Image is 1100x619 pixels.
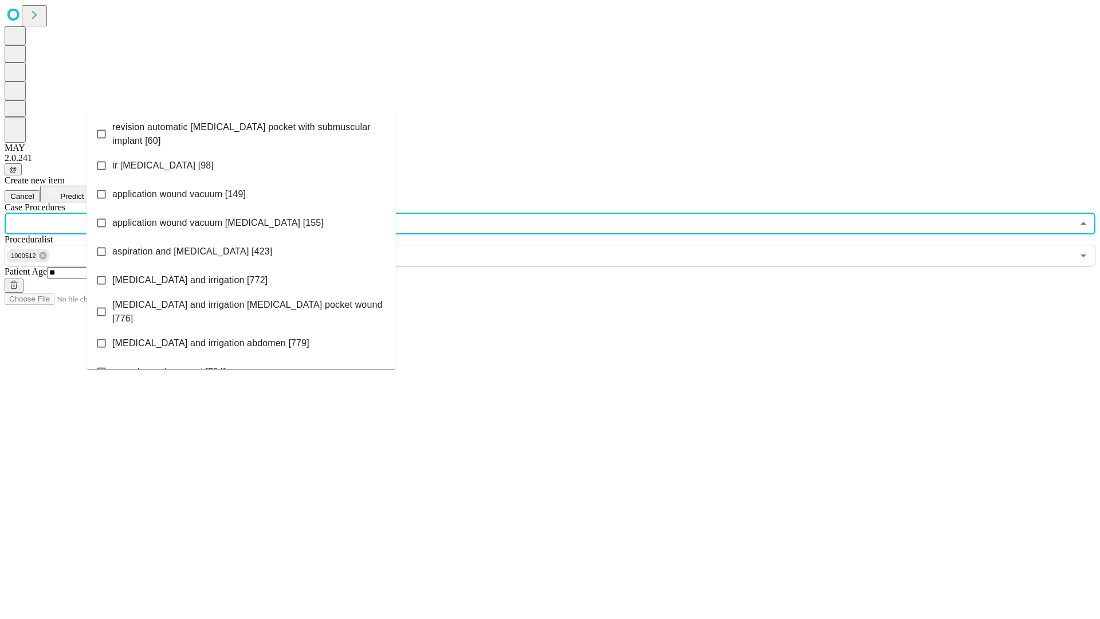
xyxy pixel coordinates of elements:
[5,163,22,175] button: @
[5,143,1095,153] div: MAY
[5,234,53,244] span: Proceduralist
[6,249,41,263] span: 1000512
[9,165,17,174] span: @
[112,336,309,350] span: [MEDICAL_DATA] and irrigation abdomen [779]
[1075,216,1091,232] button: Close
[6,249,50,263] div: 1000512
[40,186,93,202] button: Predict
[112,120,387,148] span: revision automatic [MEDICAL_DATA] pocket with submuscular implant [60]
[112,216,324,230] span: application wound vacuum [MEDICAL_DATA] [155]
[5,267,47,276] span: Patient Age
[112,298,387,326] span: [MEDICAL_DATA] and irrigation [MEDICAL_DATA] pocket wound [776]
[5,190,40,202] button: Cancel
[112,159,214,173] span: ir [MEDICAL_DATA] [98]
[1075,248,1091,264] button: Open
[112,187,246,201] span: application wound vacuum [149]
[5,202,65,212] span: Scheduled Procedure
[112,273,268,287] span: [MEDICAL_DATA] and irrigation [772]
[112,245,272,258] span: aspiration and [MEDICAL_DATA] [423]
[60,192,84,201] span: Predict
[10,192,34,201] span: Cancel
[5,175,65,185] span: Create new item
[5,153,1095,163] div: 2.0.241
[112,365,226,379] span: wound vac placement [784]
